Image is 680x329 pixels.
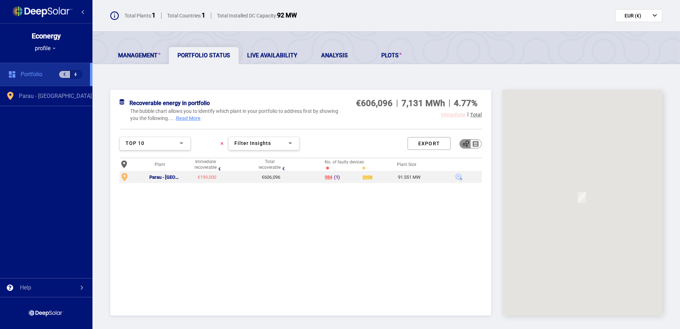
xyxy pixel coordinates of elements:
[78,283,86,292] mat-icon: chevron_right
[129,99,210,108] div: Recoverable energy in portfolio
[228,137,299,150] mat-select: Filter Insights
[650,11,659,20] mat-icon: keyboard_arrow_down
[19,93,92,100] span: Parau - Romania
[195,159,259,170] div: Immediaterecoverable€
[195,174,219,180] div: €199,000
[408,137,451,150] div: Export
[79,8,87,16] mat-icon: chevron_left
[363,47,420,64] a: Plots
[149,174,179,180] div: Parau - [GEOGRAPHIC_DATA]
[325,174,332,180] div: 984
[239,47,306,64] a: Live Availability
[119,12,161,19] div: Total Plants:
[21,71,42,78] span: Portfolio
[362,174,366,180] div: 3398
[467,110,468,125] div: |
[211,12,303,19] div: Total Installed DC Capacity:
[51,45,58,52] mat-icon: arrow_drop_down
[470,110,482,125] div: Total
[282,165,285,172] div: €
[397,162,455,167] div: Plant Size
[195,159,217,170] div: Immediate recoverable
[155,162,195,167] div: Plant
[259,159,281,170] div: Total recoverable
[176,115,201,121] span: Read More
[397,162,416,167] div: Plant Size
[202,11,205,19] span: 1
[20,284,31,291] div: Help
[441,110,466,125] div: Immediate
[259,159,323,170] div: Totalrecoverable€
[161,12,211,19] div: Total Countries:
[259,174,283,180] div: €606,096
[59,70,70,78] div: €
[397,100,450,107] div: 7,131 MWh
[110,47,169,64] a: Management
[218,166,221,169] div: €
[625,12,641,19] span: EUR (€)
[352,100,397,107] div: €606,096
[450,100,482,107] div: 4.77%
[306,47,363,64] a: Analysis
[126,140,144,146] span: Top 10
[32,32,61,40] div: Econergy
[155,162,165,167] div: Plant
[130,108,344,125] div: The bubble chart allows you to identify which plant in your portfolio to address first by showing...
[169,47,239,64] a: Portfolio Status
[334,174,340,180] div: (1)
[35,45,51,52] span: profile
[234,140,271,146] span: Filter Insights
[325,159,397,165] div: No. of faulty devices
[397,174,422,180] div: 91.551 MW
[277,11,297,19] span: 92 MW
[152,11,155,19] span: 1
